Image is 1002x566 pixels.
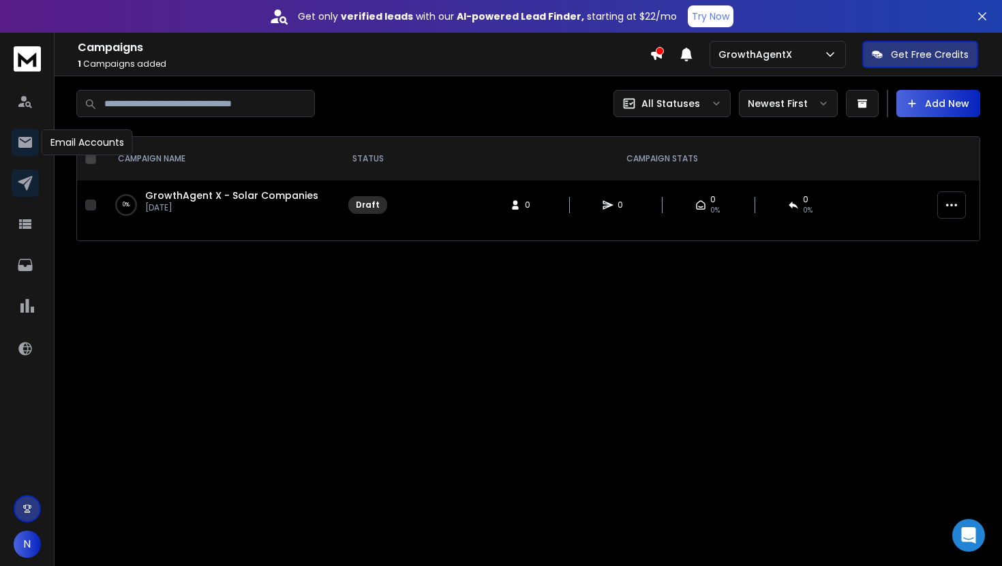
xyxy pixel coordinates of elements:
td: 0%GrowthAgent X - Solar Companies[DATE] [102,180,340,230]
span: 0 [525,200,538,210]
th: STATUS [340,137,395,180]
p: Get only with our starting at $22/mo [298,10,677,23]
p: GrowthAgentX [718,48,798,61]
img: logo [14,46,41,72]
button: N [14,531,41,558]
span: 0 [618,200,631,210]
button: Try Now [688,5,733,27]
p: [DATE] [145,202,318,213]
span: 0 [710,194,716,205]
button: Get Free Credits [862,41,978,68]
div: Open Intercom Messenger [952,519,985,552]
p: Get Free Credits [891,48,969,61]
a: GrowthAgent X - Solar Companies [145,189,318,202]
div: Email Accounts [42,129,133,155]
p: Campaigns added [78,59,650,69]
p: 0 % [123,198,130,212]
h1: Campaigns [78,40,650,56]
span: 1 [78,58,81,69]
span: 0% [710,205,720,216]
strong: AI-powered Lead Finder, [457,10,584,23]
strong: verified leads [341,10,413,23]
div: Draft [356,200,380,210]
th: CAMPAIGN NAME [102,137,340,180]
span: 0 [803,194,808,205]
p: Try Now [692,10,729,23]
span: 0% [803,205,813,216]
p: All Statuses [641,97,700,110]
th: CAMPAIGN STATS [395,137,929,180]
button: Add New [896,90,980,117]
button: Newest First [739,90,838,117]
